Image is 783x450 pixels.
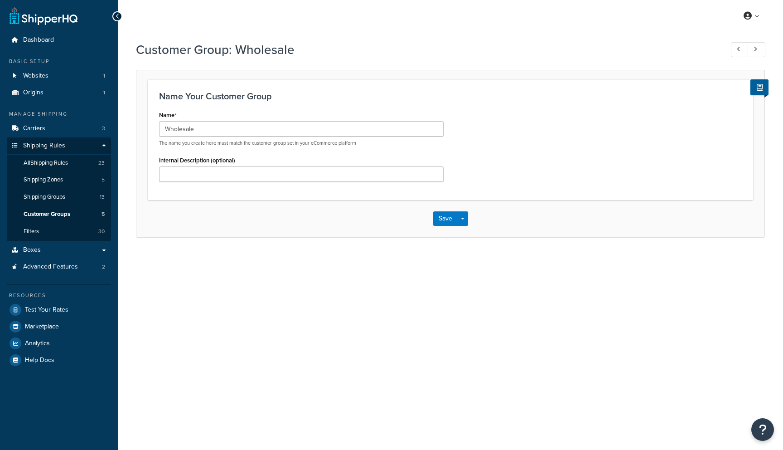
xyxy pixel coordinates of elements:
span: 5 [101,210,105,218]
a: Filters30 [7,223,111,240]
li: Shipping Groups [7,189,111,205]
li: Customer Groups [7,206,111,223]
span: Websites [23,72,48,80]
a: Origins1 [7,84,111,101]
a: Boxes [7,242,111,259]
div: Basic Setup [7,58,111,65]
button: Open Resource Center [751,418,774,441]
span: All Shipping Rules [24,159,68,167]
li: Shipping Rules [7,137,111,241]
span: 23 [98,159,105,167]
span: 5 [101,176,105,184]
span: Carriers [23,125,45,132]
span: Shipping Zones [24,176,63,184]
a: Marketplace [7,318,111,335]
a: Advanced Features2 [7,259,111,275]
span: 2 [102,263,105,271]
span: 30 [98,228,105,235]
a: Previous Record [731,42,749,57]
p: The name you create here must match the customer group set in your eCommerce platform [159,140,444,147]
a: AllShipping Rules23 [7,155,111,171]
span: 3 [102,125,105,132]
label: Internal Description (optional) [159,157,235,164]
a: Shipping Zones5 [7,171,111,188]
a: Customer Groups5 [7,206,111,223]
a: Analytics [7,335,111,352]
li: Filters [7,223,111,240]
span: 1 [103,72,105,80]
span: 1 [103,89,105,97]
li: Carriers [7,120,111,137]
div: Manage Shipping [7,110,111,118]
a: Next Record [748,42,765,57]
a: Shipping Groups13 [7,189,111,205]
a: Help Docs [7,352,111,368]
h1: Customer Group: Wholesale [136,41,714,59]
a: Carriers3 [7,120,111,137]
h3: Name Your Customer Group [159,91,742,101]
a: Websites1 [7,68,111,84]
span: Help Docs [25,357,54,364]
a: Dashboard [7,32,111,49]
span: Dashboard [23,36,54,44]
span: Advanced Features [23,263,78,271]
span: Origins [23,89,43,97]
span: Filters [24,228,39,235]
span: Marketplace [25,323,59,331]
a: Test Your Rates [7,302,111,318]
span: Customer Groups [24,210,70,218]
span: 13 [100,193,105,201]
span: Shipping Groups [24,193,65,201]
li: Advanced Features [7,259,111,275]
span: Analytics [25,340,50,347]
button: Save [433,211,458,226]
span: Boxes [23,246,41,254]
a: Shipping Rules [7,137,111,154]
label: Name [159,112,177,119]
span: Test Your Rates [25,306,68,314]
li: Websites [7,68,111,84]
li: Origins [7,84,111,101]
button: Show Help Docs [750,79,768,95]
span: Shipping Rules [23,142,65,150]
li: Shipping Zones [7,171,111,188]
div: Resources [7,292,111,299]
